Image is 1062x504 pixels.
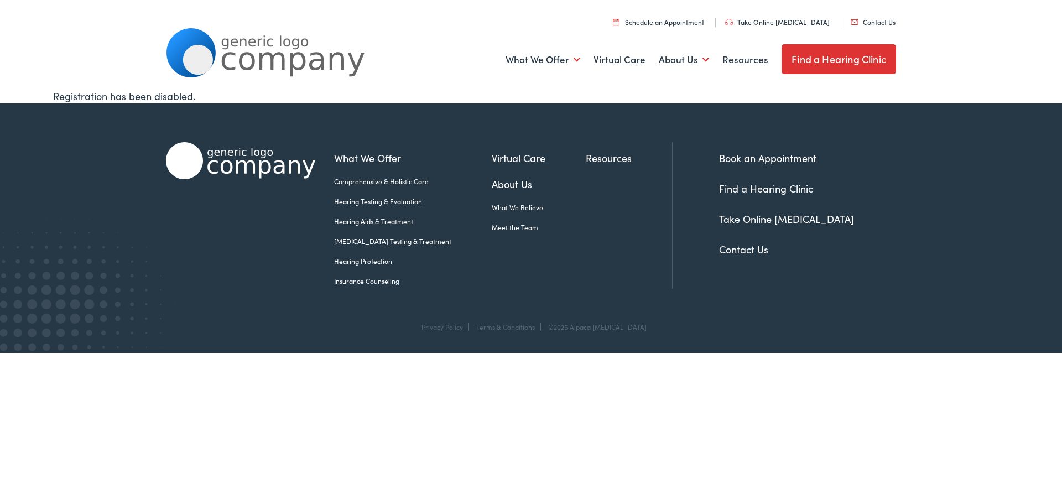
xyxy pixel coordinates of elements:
[719,181,813,195] a: Find a Hearing Clinic
[725,19,733,25] img: utility icon
[506,39,580,80] a: What We Offer
[851,17,896,27] a: Contact Us
[613,18,619,25] img: utility icon
[725,17,830,27] a: Take Online [MEDICAL_DATA]
[334,236,492,246] a: [MEDICAL_DATA] Testing & Treatment
[166,142,315,179] img: Alpaca Audiology
[613,17,704,27] a: Schedule an Appointment
[476,322,535,331] a: Terms & Conditions
[492,176,586,191] a: About Us
[722,39,768,80] a: Resources
[421,322,463,331] a: Privacy Policy
[334,176,492,186] a: Comprehensive & Holistic Care
[492,222,586,232] a: Meet the Team
[334,276,492,286] a: Insurance Counseling
[719,151,816,165] a: Book an Appointment
[586,150,672,165] a: Resources
[492,202,586,212] a: What We Believe
[334,150,492,165] a: What We Offer
[334,196,492,206] a: Hearing Testing & Evaluation
[659,39,709,80] a: About Us
[334,256,492,266] a: Hearing Protection
[543,323,647,331] div: ©2025 Alpaca [MEDICAL_DATA]
[492,150,586,165] a: Virtual Care
[719,212,854,226] a: Take Online [MEDICAL_DATA]
[782,44,896,74] a: Find a Hearing Clinic
[53,89,1009,103] div: Registration has been disabled.
[594,39,645,80] a: Virtual Care
[334,216,492,226] a: Hearing Aids & Treatment
[851,19,858,25] img: utility icon
[719,242,768,256] a: Contact Us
